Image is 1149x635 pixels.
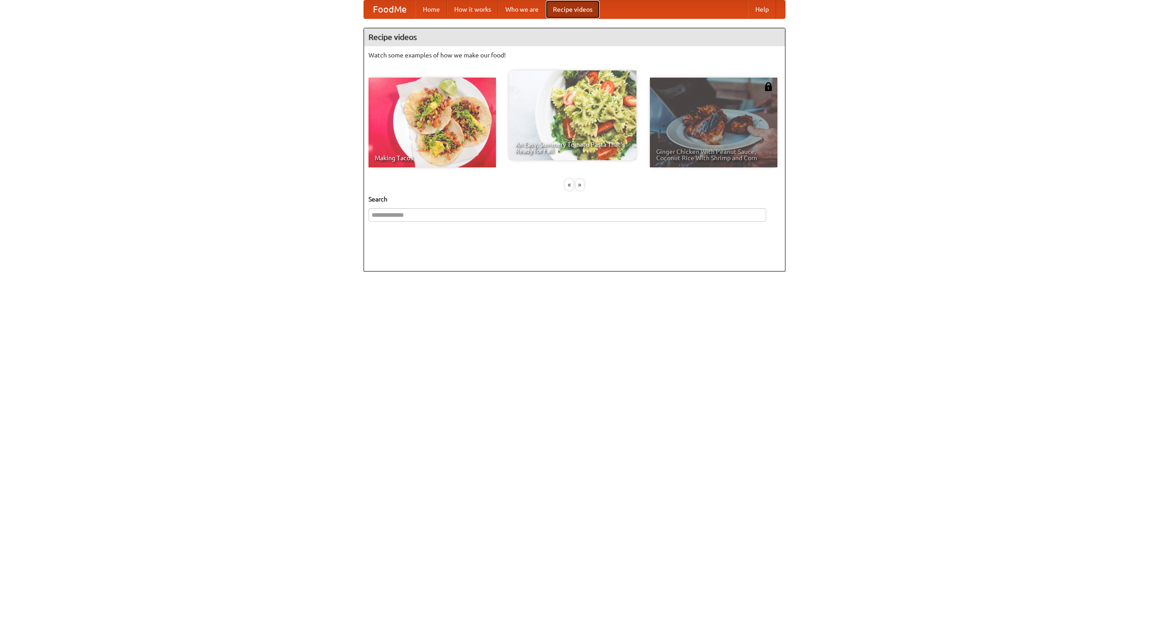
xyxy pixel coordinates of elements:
a: Help [748,0,776,18]
div: » [576,179,584,190]
p: Watch some examples of how we make our food! [368,51,781,60]
div: « [565,179,573,190]
a: Making Tacos [368,78,496,167]
h4: Recipe videos [364,28,785,46]
span: An Easy, Summery Tomato Pasta That's Ready for Fall [515,141,630,154]
img: 483408.png [764,82,773,91]
a: Home [416,0,447,18]
h5: Search [368,195,781,204]
a: FoodMe [364,0,416,18]
a: Who we are [498,0,546,18]
span: Making Tacos [375,155,490,161]
a: How it works [447,0,498,18]
a: Recipe videos [546,0,600,18]
a: An Easy, Summery Tomato Pasta That's Ready for Fall [509,70,636,160]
